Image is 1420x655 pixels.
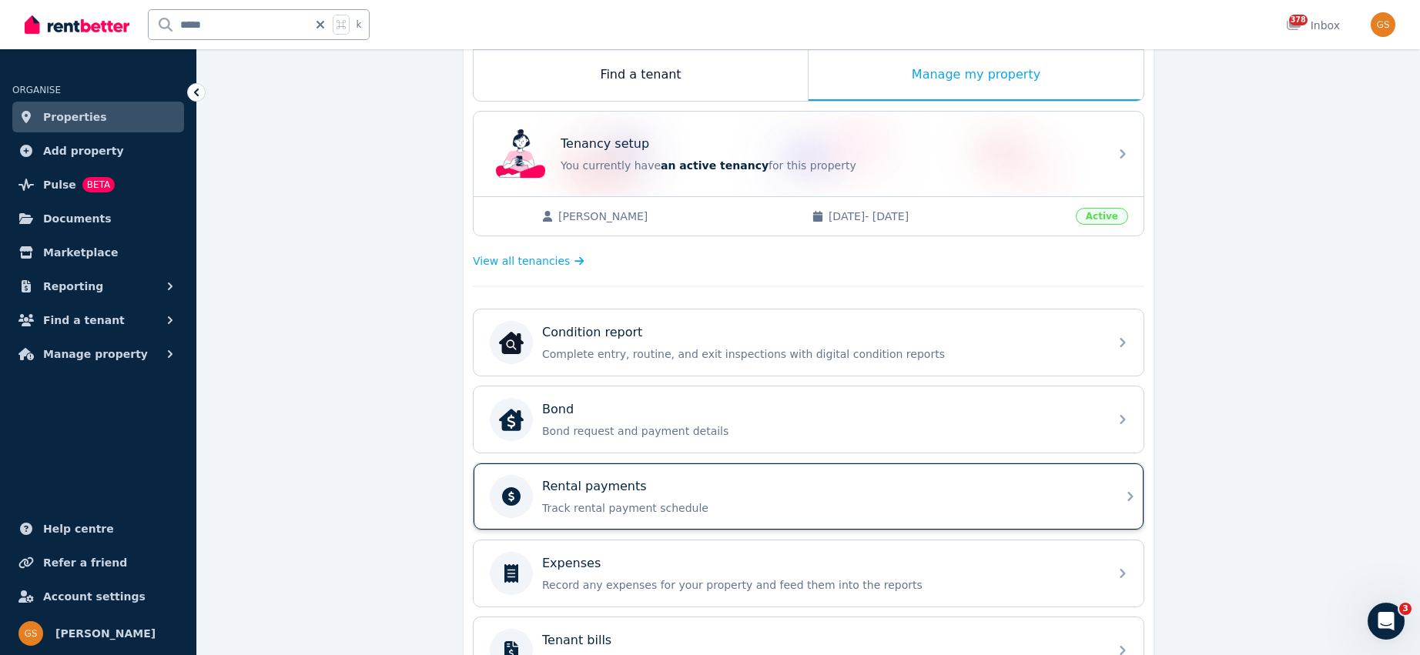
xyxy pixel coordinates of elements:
[1286,18,1340,33] div: Inbox
[43,587,146,606] span: Account settings
[12,102,184,132] a: Properties
[82,177,115,192] span: BETA
[12,135,184,166] a: Add property
[43,142,124,160] span: Add property
[542,577,1100,593] p: Record any expenses for your property and feed them into the reports
[474,463,1144,530] a: Rental paymentsTrack rental payment schedule
[1289,15,1308,25] span: 378
[496,129,545,179] img: Tenancy setup
[1371,12,1395,37] img: Gabriel Sarajinsky
[474,309,1144,376] a: Condition reportCondition reportComplete entry, routine, and exit inspections with digital condit...
[809,50,1144,101] div: Manage my property
[12,203,184,234] a: Documents
[12,85,61,95] span: ORGANISE
[542,323,642,342] p: Condition report
[43,243,118,262] span: Marketplace
[561,158,1100,173] p: You currently have for this property
[43,520,114,538] span: Help centre
[542,500,1100,516] p: Track rental payment schedule
[43,175,76,194] span: Pulse
[12,581,184,612] a: Account settings
[12,547,184,578] a: Refer a friend
[12,513,184,544] a: Help centre
[473,253,584,269] a: View all tenancies
[474,386,1144,453] a: BondBondBond request and payment details
[542,477,647,496] p: Rental payments
[561,135,649,153] p: Tenancy setup
[474,540,1144,607] a: ExpensesRecord any expenses for your property and feed them into the reports
[12,305,184,336] button: Find a tenant
[558,209,796,224] span: [PERSON_NAME]
[43,345,148,363] span: Manage property
[1076,208,1128,225] span: Active
[829,209,1067,224] span: [DATE] - [DATE]
[25,13,129,36] img: RentBetter
[55,624,156,643] span: [PERSON_NAME]
[43,311,125,329] span: Find a tenant
[43,277,103,296] span: Reporting
[542,554,601,573] p: Expenses
[473,253,570,269] span: View all tenancies
[12,339,184,369] button: Manage property
[474,50,808,101] div: Find a tenant
[499,330,524,355] img: Condition report
[542,346,1100,362] p: Complete entry, routine, and exit inspections with digital condition reports
[12,169,184,200] a: PulseBETA
[12,271,184,302] button: Reporting
[1399,603,1412,615] span: 3
[356,18,361,31] span: k
[474,112,1144,196] a: Tenancy setupTenancy setupYou currently havean active tenancyfor this property
[43,553,127,572] span: Refer a friend
[18,621,43,646] img: Gabriel Sarajinsky
[43,108,107,126] span: Properties
[661,159,769,172] span: an active tenancy
[542,423,1100,439] p: Bond request and payment details
[542,631,611,650] p: Tenant bills
[43,209,112,228] span: Documents
[1368,603,1405,640] iframe: Intercom live chat
[12,237,184,268] a: Marketplace
[499,407,524,432] img: Bond
[542,400,574,419] p: Bond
